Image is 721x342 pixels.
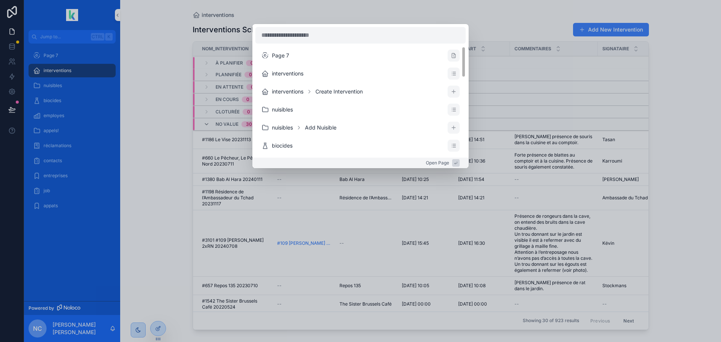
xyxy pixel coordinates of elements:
[272,52,289,59] span: Page 7
[272,124,293,131] span: nuisibles
[315,88,363,95] span: Create Intervention
[305,124,336,131] span: Add Nuisible
[272,142,293,149] span: biocides
[255,47,466,155] div: scrollable content
[272,106,293,113] span: nuisibles
[272,70,303,77] span: interventions
[272,88,303,95] span: interventions
[426,160,449,166] span: Open Page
